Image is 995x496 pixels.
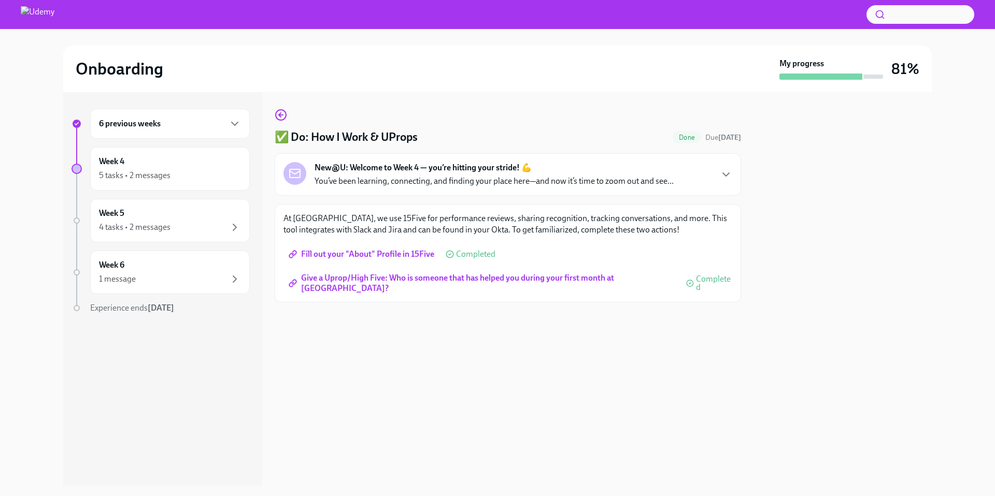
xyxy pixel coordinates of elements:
[99,222,170,233] div: 4 tasks • 2 messages
[72,251,250,294] a: Week 61 message
[315,162,532,173] strong: New@U: Welcome to Week 4 — you’re hitting your stride! 💪
[99,170,170,181] div: 5 tasks • 2 messages
[99,156,124,167] h6: Week 4
[705,133,741,142] span: Due
[673,134,701,141] span: Done
[90,109,250,139] div: 6 previous weeks
[275,129,418,145] h4: ✅ Do: How I Work & UProps
[315,176,674,187] p: You’ve been learning, connecting, and finding your place here—and now it’s time to zoom out and s...
[779,58,824,69] strong: My progress
[99,259,124,271] h6: Week 6
[283,213,732,236] p: At [GEOGRAPHIC_DATA], we use 15Five for performance reviews, sharing recognition, tracking conver...
[72,147,250,191] a: Week 45 tasks • 2 messages
[72,199,250,242] a: Week 54 tasks • 2 messages
[696,275,732,291] span: Completed
[99,273,136,285] div: 1 message
[291,249,434,259] span: Fill out your "About" Profile in 15Five
[718,133,741,142] strong: [DATE]
[283,244,442,265] a: Fill out your "About" Profile in 15Five
[891,60,919,78] h3: 81%
[291,278,675,288] span: Give a Uprop/High Five: Who is someone that has helped you during your first month at [GEOGRAPHIC...
[76,59,163,79] h2: Onboarding
[21,6,54,23] img: Udemy
[705,133,741,142] span: September 20th, 2025 11:00
[99,208,124,219] h6: Week 5
[283,273,682,294] a: Give a Uprop/High Five: Who is someone that has helped you during your first month at [GEOGRAPHIC...
[90,303,174,313] span: Experience ends
[456,250,495,258] span: Completed
[99,118,161,129] h6: 6 previous weeks
[148,303,174,313] strong: [DATE]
